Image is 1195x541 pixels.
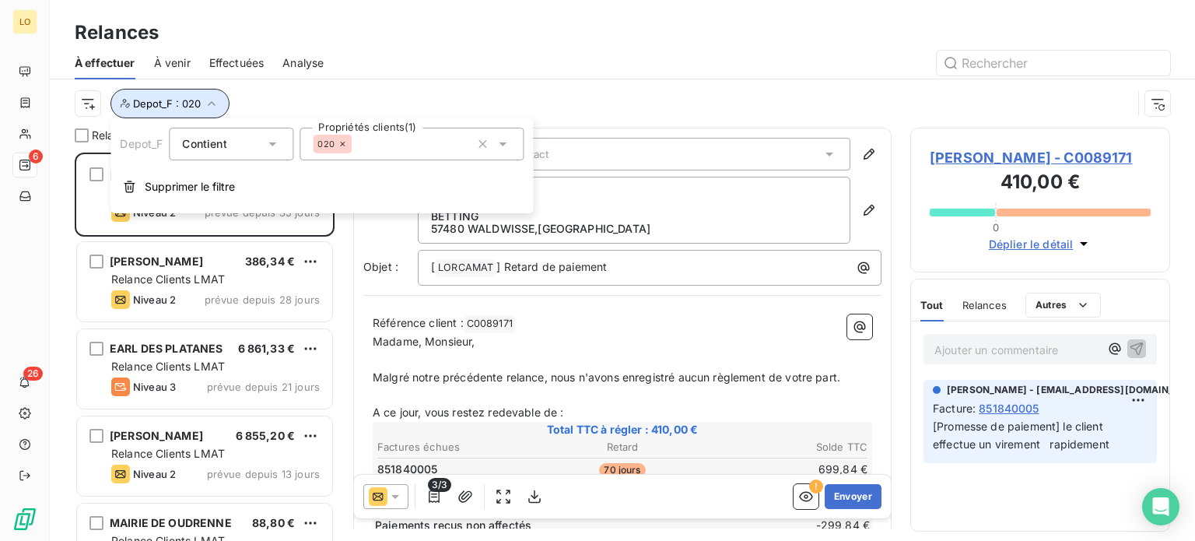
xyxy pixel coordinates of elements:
span: 851840005 [377,462,437,477]
span: A ce jour, vous restez redevable de : [373,406,564,419]
span: Référence client : [373,316,464,329]
span: Relances [92,128,138,143]
span: Malgré notre précédente relance, nous n'avons enregistré aucun règlement de votre part. [373,371,840,384]
span: Relance Clients LMAT [111,360,225,373]
span: Relance Clients LMAT [111,272,225,286]
span: [PERSON_NAME] [110,167,203,181]
img: Logo LeanPay [12,507,37,532]
span: À effectuer [75,55,135,71]
span: [PERSON_NAME] [110,429,203,442]
h3: Relances [75,19,159,47]
th: Factures échues [377,439,539,455]
span: Niveau 2 [133,293,176,306]
span: 88,80 € [252,516,295,529]
span: Madame, Monsieur, [373,335,475,348]
th: Solde TTC [706,439,868,455]
span: [ [431,260,435,273]
div: grid [75,153,335,541]
span: Paiements reçus non affectés [375,518,773,533]
p: [PERSON_NAME] [431,185,837,198]
span: [PERSON_NAME] [110,255,203,268]
p: 57480 WALDWISSE , [GEOGRAPHIC_DATA] [431,223,837,235]
span: 6 855,20 € [236,429,296,442]
span: 851840005 [979,400,1039,416]
span: prévue depuis 21 jours [207,381,320,393]
span: 26 [23,367,43,381]
p: 19 [431,198,837,210]
span: Supprimer le filtre [145,179,235,195]
span: Facture : [933,400,976,416]
div: Open Intercom Messenger [1142,488,1179,525]
span: Relance Clients LMAT [111,447,225,460]
span: 3/3 [428,478,451,492]
span: Tout [920,299,944,311]
span: Contient [182,137,226,150]
span: À venir [154,55,191,71]
span: Niveau 3 [133,381,176,393]
span: ] Retard de paiement [496,260,607,273]
span: Niveau 2 [133,468,176,480]
input: Rechercher [937,51,1170,76]
input: Propriétés clients [352,137,364,151]
p: BETTING [431,210,837,223]
td: 699,84 € [706,461,868,478]
span: Analyse [282,55,324,71]
span: [PERSON_NAME] - C0089171 [930,147,1151,168]
button: Autres [1025,293,1101,318]
span: 70 jours [599,463,645,477]
span: Objet : [363,260,398,273]
span: LORCAMAT [436,259,496,277]
button: Déplier le détail [984,235,1097,253]
th: Retard [541,439,703,455]
div: LO [12,9,37,34]
span: prévue depuis 28 jours [205,293,320,306]
span: [Promesse de paiement] le client effectue un virement rapidement [933,420,1109,451]
button: Depot_F : 020 [110,89,230,118]
span: 6 861,33 € [238,342,296,355]
span: Relances [962,299,1007,311]
h3: 410,00 € [930,168,1151,199]
span: 020 [317,139,334,149]
span: Depot_F : 020 [133,97,201,110]
span: 6 [29,149,43,163]
span: 386,34 € [245,255,295,268]
span: C0089171 [464,315,515,333]
button: Envoyer [825,484,881,509]
span: MAIRIE DE OUDRENNE [110,516,232,529]
span: -299,84 € [776,518,870,533]
span: prévue depuis 13 jours [207,468,320,480]
span: Effectuées [209,55,265,71]
span: Total TTC à régler : 410,00 € [375,422,870,437]
span: EARL DES PLATANES [110,342,223,355]
span: Depot_F [120,137,163,150]
span: 0 [993,221,999,234]
button: Supprimer le filtre [110,170,533,204]
span: Déplier le détail [989,236,1074,252]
